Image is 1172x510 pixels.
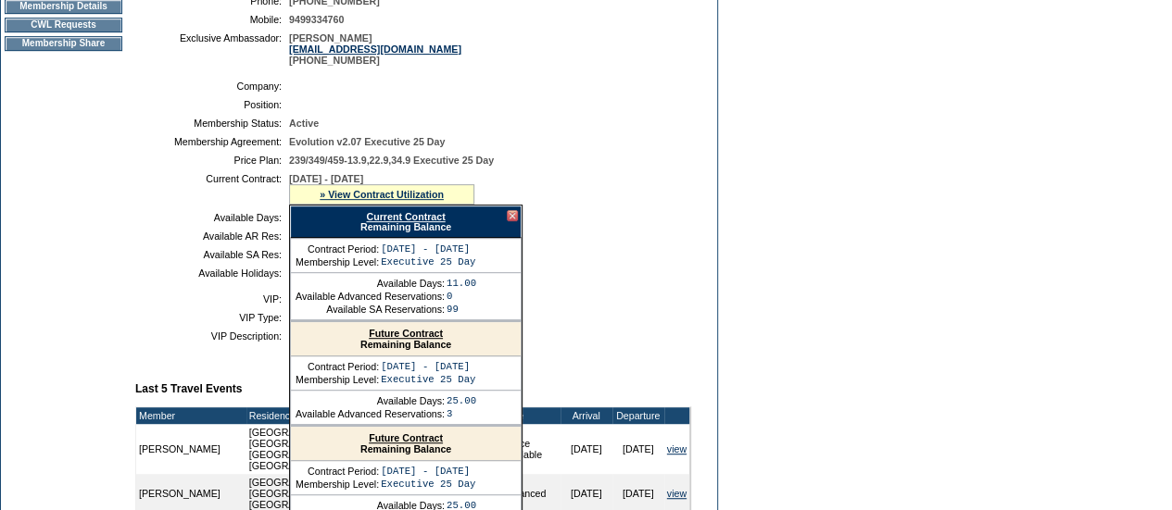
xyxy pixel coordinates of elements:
[561,424,612,474] td: [DATE]
[291,322,521,356] div: Remaining Balance
[499,407,561,424] td: Type
[289,118,319,129] span: Active
[296,466,379,477] td: Contract Period:
[143,32,282,66] td: Exclusive Ambassador:
[246,407,499,424] td: Residence
[296,278,445,289] td: Available Days:
[143,312,282,323] td: VIP Type:
[296,304,445,315] td: Available SA Reservations:
[143,230,282,242] td: Available AR Res:
[612,407,664,424] td: Departure
[447,278,476,289] td: 11.00
[561,407,612,424] td: Arrival
[296,374,379,385] td: Membership Level:
[289,44,461,55] a: [EMAIL_ADDRESS][DOMAIN_NAME]
[667,488,687,499] a: view
[612,424,664,474] td: [DATE]
[447,408,476,419] td: 3
[5,18,122,32] td: CWL Requests
[143,14,282,25] td: Mobile:
[447,291,476,302] td: 0
[447,304,476,315] td: 99
[289,136,445,147] span: Evolution v2.07 Executive 25 Day
[381,374,475,385] td: Executive 25 Day
[143,293,282,305] td: VIP:
[499,424,561,474] td: Space Available
[296,479,379,490] td: Membership Level:
[143,136,282,147] td: Membership Agreement:
[143,173,282,205] td: Current Contract:
[320,189,444,200] a: » View Contract Utilization
[369,328,443,339] a: Future Contract
[667,443,687,454] a: view
[143,249,282,260] td: Available SA Res:
[246,424,499,474] td: [GEOGRAPHIC_DATA], [GEOGRAPHIC_DATA] - [GEOGRAPHIC_DATA] [US_STATE] [GEOGRAPHIC_DATA] [US_STATE][...
[289,14,344,25] span: 9499334760
[136,407,246,424] td: Member
[369,432,443,443] a: Future Contract
[381,361,475,372] td: [DATE] - [DATE]
[143,81,282,92] td: Company:
[289,173,363,184] span: [DATE] - [DATE]
[5,36,122,51] td: Membership Share
[143,118,282,129] td: Membership Status:
[296,243,379,255] td: Contract Period:
[296,256,379,267] td: Membership Level:
[296,291,445,302] td: Available Advanced Reservations:
[143,155,282,166] td: Price Plan:
[143,212,282,223] td: Available Days:
[447,395,476,406] td: 25.00
[381,256,475,267] td: Executive 25 Day
[291,427,521,461] div: Remaining Balance
[143,99,282,110] td: Position:
[296,408,445,419] td: Available Advanced Reservations:
[290,205,522,238] div: Remaining Balance
[381,466,475,477] td: [DATE] - [DATE]
[289,155,494,166] span: 239/349/459-13.9,22.9,34.9 Executive 25 Day
[135,382,242,395] b: Last 5 Travel Events
[143,267,282,279] td: Available Holidays:
[136,424,246,474] td: [PERSON_NAME]
[381,243,475,255] td: [DATE] - [DATE]
[381,479,475,490] td: Executive 25 Day
[289,32,461,66] span: [PERSON_NAME] [PHONE_NUMBER]
[143,330,282,342] td: VIP Description:
[366,211,445,222] a: Current Contract
[296,395,445,406] td: Available Days:
[296,361,379,372] td: Contract Period:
